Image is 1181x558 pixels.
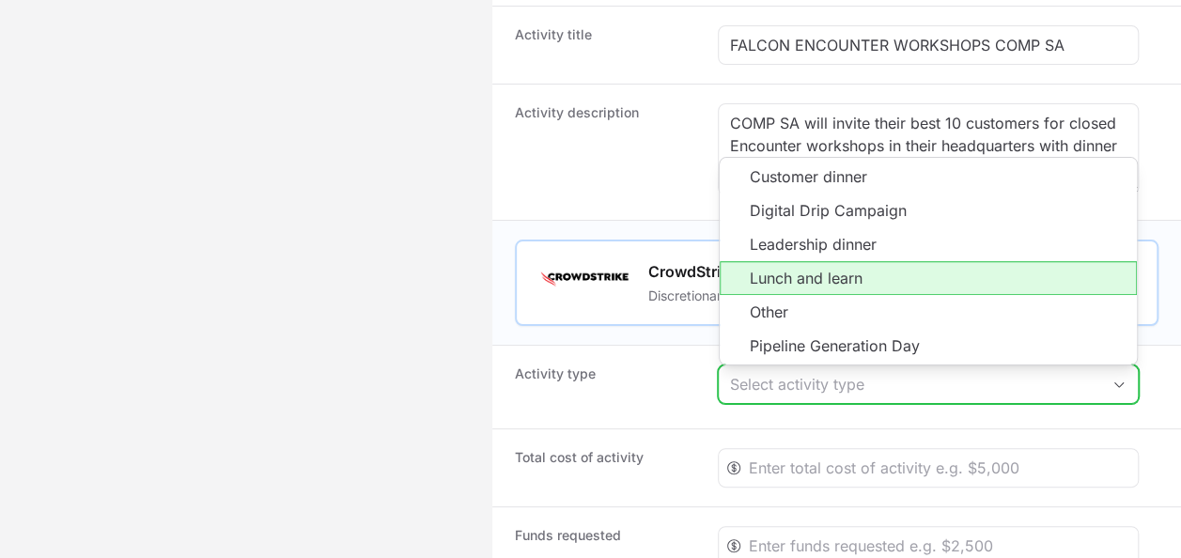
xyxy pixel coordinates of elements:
[648,287,738,305] p: Discretionary
[539,260,629,298] img: CrowdStrike
[730,34,1127,56] input: Activity title
[515,25,695,65] dt: Activity title
[719,365,1138,403] button: Select activity type
[515,364,695,410] dt: Activity type
[648,260,738,283] h1: CrowdStrike
[515,448,695,488] dt: Total cost of activity
[730,373,1100,395] div: Select activity type
[749,535,1127,557] input: Enter funds requested e.g. $2,500
[749,457,1127,479] input: Enter total cost of activity e.g. $5,000
[515,103,695,201] dt: Activity description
